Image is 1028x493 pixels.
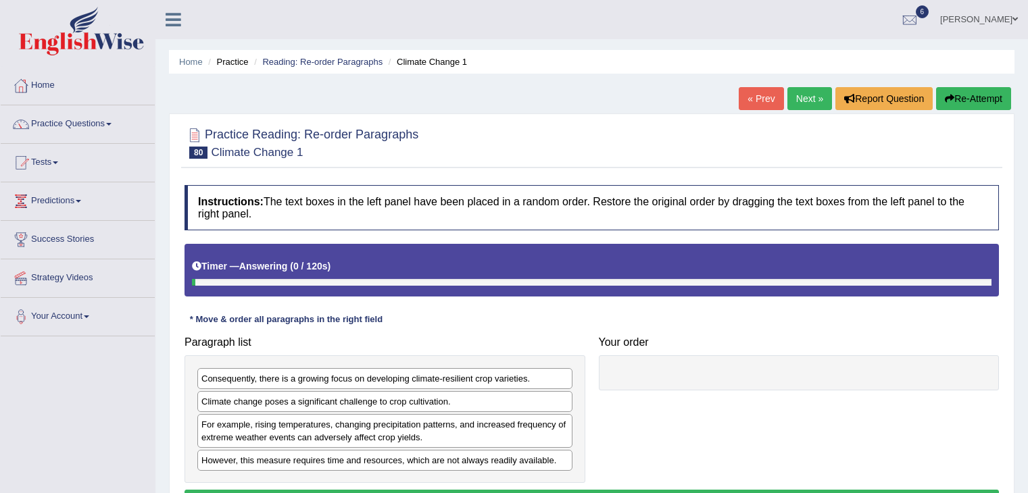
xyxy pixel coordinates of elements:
[1,298,155,332] a: Your Account
[185,336,585,348] h4: Paragraph list
[197,450,572,471] div: However, this measure requires time and resources, which are not always readily available.
[189,147,207,159] span: 80
[185,125,418,159] h2: Practice Reading: Re-order Paragraphs
[262,57,383,67] a: Reading: Re-order Paragraphs
[293,261,328,271] b: 0 / 120s
[179,57,203,67] a: Home
[185,313,388,326] div: * Move & order all paragraphs in the right field
[328,261,331,271] b: )
[197,368,572,389] div: Consequently, there is a growing focus on developing climate-resilient crop varieties.
[936,87,1011,110] button: Re-Attempt
[197,391,572,412] div: Climate change poses a significant challenge to crop cultivation.
[192,261,331,271] h5: Timer —
[1,105,155,139] a: Practice Questions
[1,259,155,293] a: Strategy Videos
[787,87,832,110] a: Next »
[385,55,467,68] li: Climate Change 1
[835,87,933,110] button: Report Question
[599,336,1000,348] h4: Your order
[1,221,155,255] a: Success Stories
[205,55,248,68] li: Practice
[197,414,572,448] div: For example, rising temperatures, changing precipitation patterns, and increased frequency of ext...
[1,144,155,178] a: Tests
[185,185,999,230] h4: The text boxes in the left panel have been placed in a random order. Restore the original order b...
[239,261,288,271] b: Answering
[198,196,264,207] b: Instructions:
[916,5,929,18] span: 6
[1,67,155,101] a: Home
[739,87,783,110] a: « Prev
[290,261,293,271] b: (
[211,146,303,159] small: Climate Change 1
[1,182,155,216] a: Predictions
